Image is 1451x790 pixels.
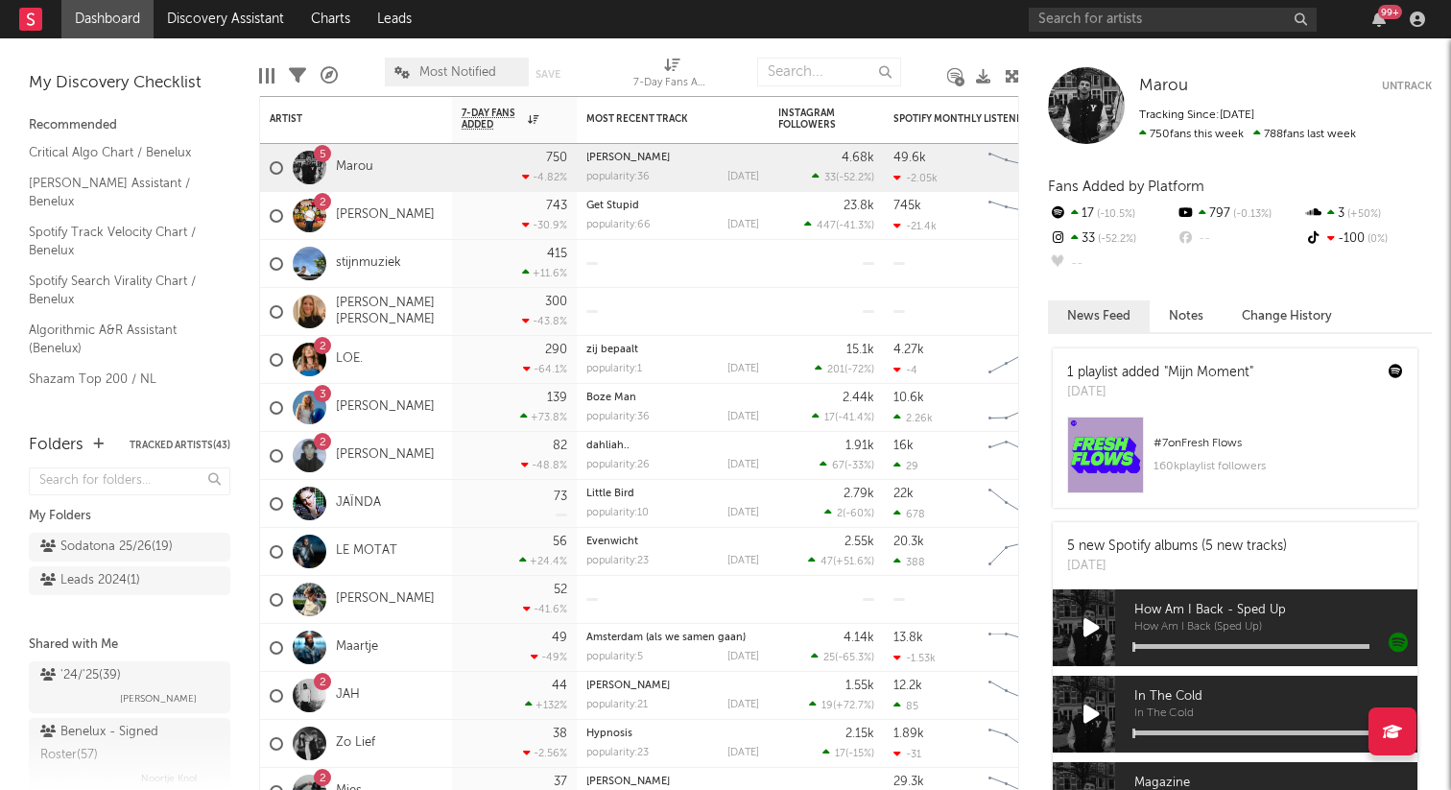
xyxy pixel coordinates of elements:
[845,509,871,519] span: -60 %
[586,460,650,470] div: popularity: 26
[336,447,435,464] a: [PERSON_NAME]
[893,632,923,644] div: 13.8k
[893,700,918,712] div: 85
[838,413,871,423] span: -41.4 %
[812,171,874,183] div: ( )
[893,488,914,500] div: 22k
[586,633,746,643] a: Amsterdam (als we samen gaan)
[586,537,759,547] div: Evenwicht
[845,728,874,740] div: 2.15k
[821,557,833,567] span: 47
[893,508,925,520] div: 678
[844,200,874,212] div: 23.8k
[586,508,649,518] div: popularity: 10
[521,459,567,471] div: -48.8 %
[842,152,874,164] div: 4.68k
[336,495,381,512] a: JAÏNDA
[893,440,914,452] div: 16k
[586,393,759,403] div: Boze Man
[40,664,121,687] div: '24/'25 ( 39 )
[808,555,874,567] div: ( )
[893,364,917,376] div: -4
[838,653,871,663] span: -65.3 %
[1304,202,1432,227] div: 3
[554,776,567,788] div: 37
[824,173,836,183] span: 33
[545,344,567,356] div: 290
[1048,251,1176,276] div: --
[29,114,230,137] div: Recommended
[817,221,836,231] span: 447
[29,505,230,528] div: My Folders
[633,72,710,95] div: 7-Day Fans Added (7-Day Fans Added)
[523,363,567,375] div: -64.1 %
[980,144,1066,192] svg: Chart title
[1372,12,1386,27] button: 99+
[832,461,844,471] span: 67
[839,221,871,231] span: -41.3 %
[727,364,759,374] div: [DATE]
[1176,227,1303,251] div: --
[1134,599,1417,622] span: How Am I Back - Sped Up
[29,533,230,562] a: Sodatona 25/26(19)
[40,721,214,767] div: Benelux - Signed Roster ( 57 )
[893,748,921,760] div: -31
[552,632,567,644] div: 49
[40,569,140,592] div: Leads 2024 ( 1 )
[545,296,567,308] div: 300
[823,653,835,663] span: 25
[522,219,567,231] div: -30.9 %
[893,460,918,472] div: 29
[270,113,414,125] div: Artist
[1048,202,1176,227] div: 17
[586,345,638,355] a: zij bepaalt
[336,591,435,608] a: [PERSON_NAME]
[633,48,710,104] div: 7-Day Fans Added (7-Day Fans Added)
[778,108,845,131] div: Instagram Followers
[1134,622,1417,634] span: How Am I Back (Sped Up)
[847,461,871,471] span: -33 %
[844,536,874,548] div: 2.55k
[1134,685,1417,708] span: In The Cold
[586,412,650,422] div: popularity: 36
[845,440,874,452] div: 1.91k
[29,434,83,457] div: Folders
[546,152,567,164] div: 750
[586,345,759,355] div: zij bepaalt
[727,460,759,470] div: [DATE]
[29,142,211,163] a: Critical Algo Chart / Benelux
[727,220,759,230] div: [DATE]
[893,536,924,548] div: 20.3k
[821,701,833,711] span: 19
[519,555,567,567] div: +24.4 %
[586,633,759,643] div: Amsterdam (als we samen gaan)
[1154,432,1403,455] div: # 7 on Fresh Flows
[525,699,567,711] div: +132 %
[29,271,211,310] a: Spotify Search Virality Chart / Benelux
[29,634,230,657] div: Shared with Me
[1067,557,1287,576] div: [DATE]
[586,201,639,211] a: Get Stupid
[893,392,924,404] div: 10.6k
[586,489,634,499] a: Little Bird
[520,411,567,423] div: +73.8 %
[980,480,1066,528] svg: Chart title
[893,776,924,788] div: 29.3k
[29,467,230,495] input: Search for folders...
[1029,8,1317,32] input: Search for artists
[839,173,871,183] span: -52.2 %
[1048,227,1176,251] div: 33
[980,384,1066,432] svg: Chart title
[836,701,871,711] span: +72.7 %
[29,173,211,212] a: [PERSON_NAME] Assistant / Benelux
[586,364,642,374] div: popularity: 1
[1094,209,1135,220] span: -10.5 %
[531,651,567,663] div: -49 %
[553,728,567,740] div: 38
[893,680,922,692] div: 12.2k
[980,720,1066,768] svg: Chart title
[727,700,759,710] div: [DATE]
[547,392,567,404] div: 139
[1365,234,1388,245] span: 0 %
[586,393,636,403] a: Boze Man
